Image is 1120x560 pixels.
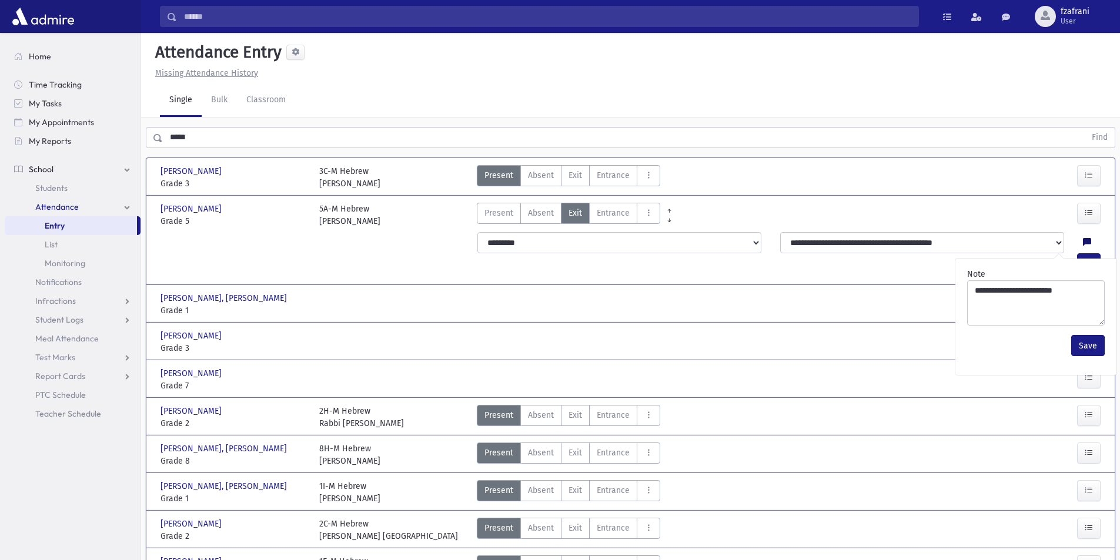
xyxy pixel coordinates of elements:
[151,68,258,78] a: Missing Attendance History
[161,165,224,177] span: [PERSON_NAME]
[5,197,141,216] a: Attendance
[161,405,224,417] span: [PERSON_NAME]
[477,405,660,430] div: AttTypes
[5,254,141,273] a: Monitoring
[477,518,660,542] div: AttTypes
[5,113,141,132] a: My Appointments
[319,203,380,227] div: 5A-M Hebrew [PERSON_NAME]
[5,179,141,197] a: Students
[29,51,51,62] span: Home
[160,84,202,117] a: Single
[161,367,224,380] span: [PERSON_NAME]
[597,207,630,219] span: Entrance
[484,447,513,459] span: Present
[237,84,295,117] a: Classroom
[161,292,289,304] span: [PERSON_NAME], [PERSON_NAME]
[9,5,77,28] img: AdmirePro
[5,348,141,367] a: Test Marks
[319,442,380,467] div: 8H-M Hebrew [PERSON_NAME]
[5,404,141,423] a: Teacher Schedule
[45,258,85,269] span: Monitoring
[597,447,630,459] span: Entrance
[161,455,307,467] span: Grade 8
[161,442,289,455] span: [PERSON_NAME], [PERSON_NAME]
[528,207,554,219] span: Absent
[569,447,582,459] span: Exit
[161,177,307,190] span: Grade 3
[202,84,237,117] a: Bulk
[5,75,141,94] a: Time Tracking
[319,480,380,505] div: 1I-M Hebrew [PERSON_NAME]
[161,304,307,317] span: Grade 1
[319,518,458,542] div: 2C-M Hebrew [PERSON_NAME] [GEOGRAPHIC_DATA]
[1061,7,1089,16] span: fzafrani
[161,203,224,215] span: [PERSON_NAME]
[29,98,62,109] span: My Tasks
[569,409,582,421] span: Exit
[5,385,141,404] a: PTC Schedule
[528,522,554,534] span: Absent
[477,442,660,467] div: AttTypes
[45,220,65,231] span: Entry
[35,183,68,193] span: Students
[5,47,141,66] a: Home
[35,296,76,306] span: Infractions
[161,417,307,430] span: Grade 2
[161,380,307,392] span: Grade 7
[161,530,307,542] span: Grade 2
[597,409,630,421] span: Entrance
[528,484,554,497] span: Absent
[1061,16,1089,26] span: User
[484,409,513,421] span: Present
[35,333,99,344] span: Meal Attendance
[569,484,582,497] span: Exit
[484,169,513,182] span: Present
[484,484,513,497] span: Present
[29,136,71,146] span: My Reports
[477,165,660,190] div: AttTypes
[35,314,83,325] span: Student Logs
[477,480,660,505] div: AttTypes
[177,6,918,27] input: Search
[29,79,82,90] span: Time Tracking
[319,165,380,190] div: 3C-M Hebrew [PERSON_NAME]
[161,342,307,354] span: Grade 3
[35,371,85,381] span: Report Cards
[29,164,54,175] span: School
[161,215,307,227] span: Grade 5
[5,273,141,291] a: Notifications
[161,330,224,342] span: [PERSON_NAME]
[5,132,141,150] a: My Reports
[161,480,289,492] span: [PERSON_NAME], [PERSON_NAME]
[35,352,75,363] span: Test Marks
[319,405,404,430] div: 2H-M Hebrew Rabbi [PERSON_NAME]
[5,310,141,329] a: Student Logs
[151,42,282,62] h5: Attendance Entry
[155,68,258,78] u: Missing Attendance History
[528,169,554,182] span: Absent
[1071,335,1105,356] button: Save
[5,367,141,385] a: Report Cards
[161,518,224,530] span: [PERSON_NAME]
[5,160,141,179] a: School
[161,492,307,505] span: Grade 1
[597,484,630,497] span: Entrance
[597,522,630,534] span: Entrance
[484,207,513,219] span: Present
[569,522,582,534] span: Exit
[45,239,58,250] span: List
[35,408,101,419] span: Teacher Schedule
[35,390,86,400] span: PTC Schedule
[477,203,660,227] div: AttTypes
[528,409,554,421] span: Absent
[528,447,554,459] span: Absent
[5,291,141,310] a: Infractions
[569,207,582,219] span: Exit
[1085,128,1115,147] button: Find
[597,169,630,182] span: Entrance
[5,94,141,113] a: My Tasks
[484,522,513,534] span: Present
[5,329,141,348] a: Meal Attendance
[5,235,141,254] a: List
[35,277,82,287] span: Notifications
